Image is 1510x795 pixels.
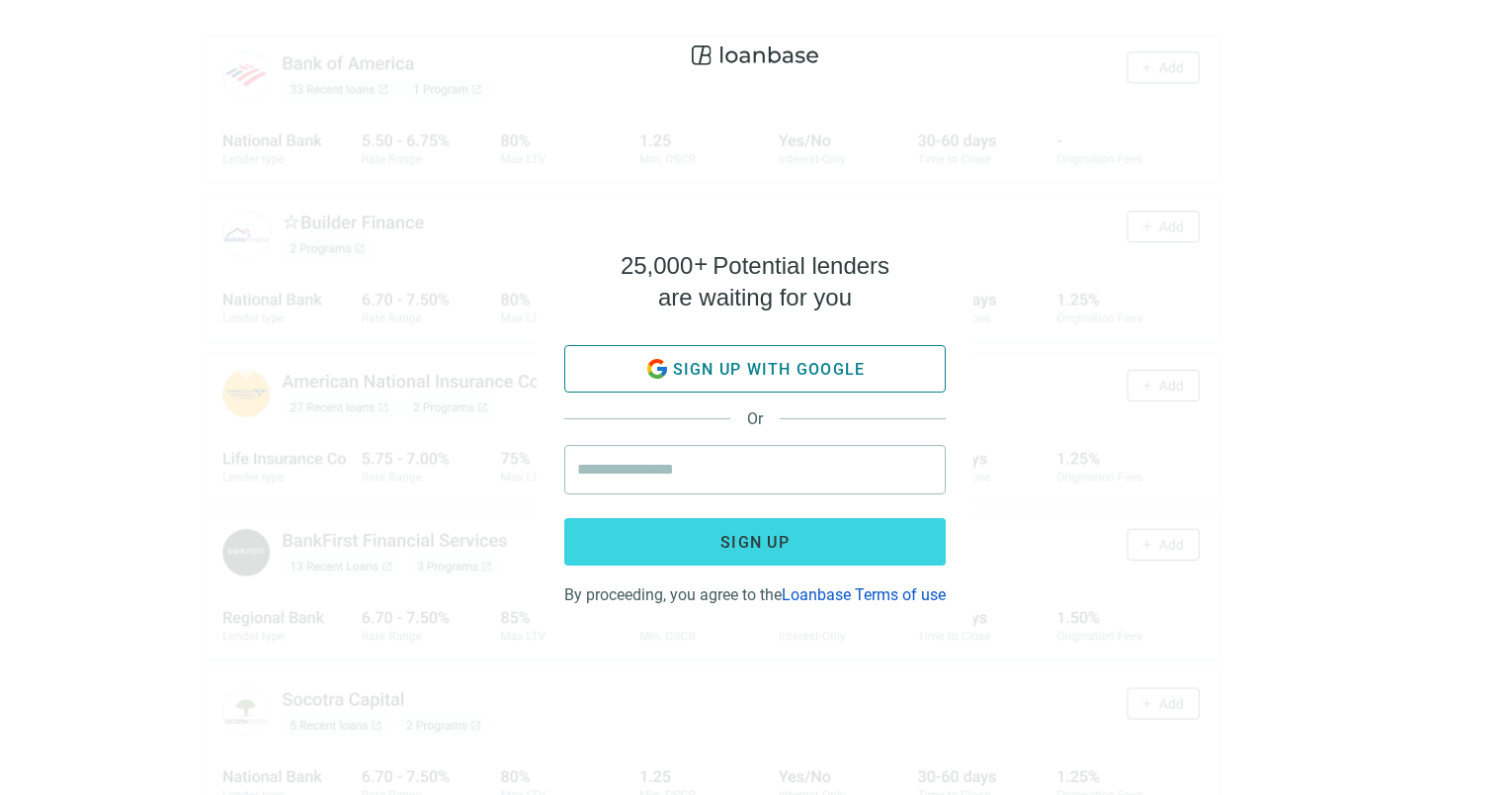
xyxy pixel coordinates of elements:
[782,585,946,604] a: Loanbase Terms of use
[720,533,790,552] span: Sign up
[564,345,946,393] button: Sign up with google
[621,250,889,313] h4: Potential lenders are waiting for you
[621,252,693,279] span: 25,000
[564,581,946,604] div: By proceeding, you agree to the
[673,360,866,379] span: Sign up with google
[694,250,708,277] span: +
[564,518,946,566] button: Sign up
[730,409,780,428] span: Or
